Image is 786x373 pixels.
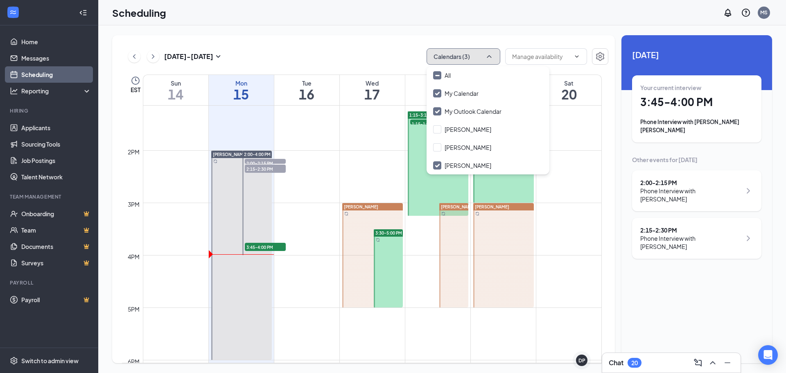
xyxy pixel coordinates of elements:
a: Job Postings [21,152,91,169]
a: SurveysCrown [21,255,91,271]
svg: ChevronLeft [130,52,138,61]
a: September 16, 2025 [274,75,339,105]
svg: Settings [595,52,605,61]
svg: ChevronRight [743,186,753,196]
div: Your current interview [640,84,753,92]
span: 1:15-1:30 PM [410,120,451,128]
div: Team Management [10,193,90,200]
svg: WorkstreamLogo [9,8,17,16]
svg: ChevronRight [743,233,753,243]
h1: 16 [274,87,339,101]
svg: Settings [10,357,18,365]
button: ChevronLeft [128,50,140,63]
div: Mon [209,79,274,87]
div: Sat [536,79,601,87]
h1: Scheduling [112,6,166,20]
svg: Notifications [723,8,733,18]
h1: 17 [340,87,405,101]
svg: Sync [213,159,217,163]
div: Other events for [DATE] [632,156,761,164]
span: [DATE] [632,48,761,61]
a: PayrollCrown [21,292,91,308]
a: Sourcing Tools [21,136,91,152]
span: 3:45-4:00 PM [245,243,286,251]
button: Calendars (3)ChevronUp [427,48,500,65]
svg: ChevronDown [574,53,580,60]
div: Switch to admin view [21,357,79,365]
h3: Chat [609,358,623,367]
button: ChevronUp [706,356,719,369]
button: ChevronRight [147,50,159,63]
svg: Clock [131,76,140,86]
button: ComposeMessage [691,356,705,369]
a: Talent Network [21,169,91,185]
div: 2:00 - 2:15 PM [640,179,741,187]
div: Reporting [21,87,92,95]
div: 2pm [126,147,141,156]
span: [PERSON_NAME] [213,152,247,157]
svg: ChevronRight [149,52,157,61]
svg: ChevronUp [708,358,718,368]
h1: 14 [143,87,208,101]
span: 1:15-3:15 PM [409,112,436,118]
div: Phone Interview with [PERSON_NAME] [640,187,741,203]
div: Tue [274,79,339,87]
h1: 15 [209,87,274,101]
svg: Sync [376,238,380,242]
div: 20 [631,359,638,366]
a: September 20, 2025 [536,75,601,105]
svg: Analysis [10,87,18,95]
a: September 18, 2025 [405,75,470,105]
div: Phone Interview with [PERSON_NAME] [640,234,741,251]
div: Phone Interview with [PERSON_NAME] [PERSON_NAME] [640,118,753,134]
svg: Collapse [79,9,87,17]
a: OnboardingCrown [21,206,91,222]
span: [PERSON_NAME] [344,204,378,209]
div: 4pm [126,252,141,261]
span: 2:00-2:15 PM [245,159,286,167]
svg: ComposeMessage [693,358,703,368]
a: Scheduling [21,66,91,83]
h1: 3:45 - 4:00 PM [640,95,753,109]
div: Hiring [10,107,90,114]
div: 5pm [126,305,141,314]
span: 3:30-5:00 PM [375,230,402,236]
svg: Sync [344,212,348,216]
span: [PERSON_NAME] [441,204,475,209]
a: September 15, 2025 [209,75,274,105]
h3: [DATE] - [DATE] [164,52,213,61]
h1: 20 [536,87,601,101]
div: Thu [405,79,470,87]
svg: QuestionInfo [741,8,751,18]
a: DocumentsCrown [21,238,91,255]
svg: Sync [441,212,445,216]
a: Messages [21,50,91,66]
div: DP [578,357,585,364]
svg: Sync [475,212,479,216]
svg: SmallChevronDown [213,52,223,61]
div: MS [760,9,768,16]
div: 3pm [126,200,141,209]
div: Open Intercom Messenger [758,345,778,365]
svg: ChevronUp [485,52,493,61]
span: 2:00-4:00 PM [244,151,271,157]
div: 2:15 - 2:30 PM [640,226,741,234]
svg: Minimize [723,358,732,368]
a: Home [21,34,91,50]
input: Manage availability [512,52,570,61]
h1: 18 [405,87,470,101]
div: Payroll [10,279,90,286]
span: 2:15-2:30 PM [245,165,286,173]
a: September 17, 2025 [340,75,405,105]
button: Minimize [721,356,734,369]
div: Wed [340,79,405,87]
a: TeamCrown [21,222,91,238]
a: Applicants [21,120,91,136]
div: 6pm [126,357,141,366]
button: Settings [592,48,608,65]
span: EST [131,86,140,94]
span: [PERSON_NAME] [475,204,509,209]
div: Sun [143,79,208,87]
a: September 14, 2025 [143,75,208,105]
